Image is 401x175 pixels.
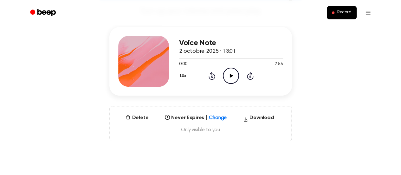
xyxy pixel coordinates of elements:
[179,39,283,47] h3: Voice Note
[179,49,236,54] span: 2 octobre 2025 · 13:01
[327,6,356,19] button: Record
[241,114,277,124] button: Download
[275,61,283,68] span: 2:55
[179,61,187,68] span: 0:00
[123,114,151,122] button: Delete
[118,127,284,133] span: Only visible to you
[360,5,376,20] button: Open menu
[179,71,189,81] button: 1.0x
[337,10,351,16] span: Record
[26,7,61,19] a: Beep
